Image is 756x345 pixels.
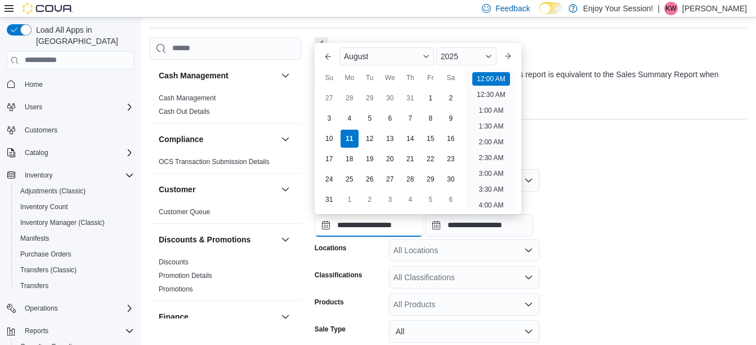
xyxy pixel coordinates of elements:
a: Cash Out Details [159,108,210,116]
button: Customer [159,184,276,195]
span: 2025 [441,52,458,61]
li: 12:00 AM [472,72,510,86]
span: Transfers (Classic) [16,263,134,277]
li: 2:00 AM [474,135,508,149]
li: 2:30 AM [474,151,508,165]
input: Press the down key to enter a popover containing a calendar. Press the escape key to close the po... [315,214,423,237]
a: Inventory Count [16,200,73,214]
a: Inventory Manager (Classic) [16,216,109,229]
div: day-26 [361,170,379,188]
label: Locations [315,244,347,253]
span: Adjustments (Classic) [20,187,86,196]
div: Button. Open the month selector. August is currently selected. [339,47,434,65]
p: Enjoy Your Session! [583,2,654,15]
span: Customers [20,123,134,137]
div: day-21 [401,150,419,168]
span: KW [665,2,676,15]
div: day-19 [361,150,379,168]
button: Transfers (Classic) [11,262,138,278]
div: day-13 [381,130,399,148]
div: day-30 [381,89,399,107]
div: day-4 [401,191,419,209]
div: Fr [422,69,440,87]
div: day-31 [401,89,419,107]
span: Promotion Details [159,271,212,280]
h3: Finance [159,311,189,322]
button: Finance [159,311,276,322]
div: day-3 [381,191,399,209]
button: Reports [20,324,53,338]
div: Customer [150,205,301,223]
span: Inventory [25,171,52,180]
div: day-6 [442,191,460,209]
div: View sales totals by location for a specified date range. This report is equivalent to the Sales ... [315,69,741,92]
span: Manifests [20,234,49,243]
div: day-30 [442,170,460,188]
img: Cova [23,3,73,14]
span: Inventory Manager (Classic) [16,216,134,229]
a: Transfers (Classic) [16,263,81,277]
a: Promotion Details [159,272,212,280]
button: Discounts & Promotions [159,234,276,245]
div: day-7 [401,109,419,127]
a: OCS Transaction Submission Details [159,158,270,166]
div: Cash Management [150,91,301,123]
div: day-5 [361,109,379,127]
div: day-20 [381,150,399,168]
button: Inventory [2,167,138,183]
span: August [344,52,369,61]
div: Th [401,69,419,87]
span: Reports [20,324,134,338]
button: Finance [279,310,292,324]
div: Tu [361,69,379,87]
div: day-31 [320,191,338,209]
li: 1:00 AM [474,104,508,117]
h3: Customer [159,184,195,195]
div: day-18 [341,150,359,168]
div: Button. Open the year selector. 2025 is currently selected. [436,47,496,65]
span: Catalog [25,148,48,157]
button: Users [2,99,138,115]
button: Next month [499,47,517,65]
div: day-29 [422,170,440,188]
div: day-8 [422,109,440,127]
span: Discounts [159,258,189,267]
div: day-23 [442,150,460,168]
span: Dark Mode [539,14,540,15]
p: [PERSON_NAME] [682,2,747,15]
div: day-17 [320,150,338,168]
button: Open list of options [524,300,533,309]
label: Products [315,298,344,307]
div: day-11 [341,130,359,148]
span: Cash Management [159,94,216,103]
button: Customers [2,122,138,138]
span: Home [25,80,43,89]
button: Previous Month [319,47,337,65]
div: We [381,69,399,87]
span: Operations [25,304,58,313]
span: Home [20,77,134,91]
p: | [657,2,660,15]
div: day-28 [401,170,419,188]
span: Promotions [159,285,193,294]
span: Operations [20,302,134,315]
div: day-24 [320,170,338,188]
div: day-28 [341,89,359,107]
button: Open list of options [524,273,533,282]
button: Open list of options [524,246,533,255]
li: 1:30 AM [474,120,508,133]
span: Customer Queue [159,207,210,216]
button: Cash Management [279,69,292,82]
div: day-25 [341,170,359,188]
div: day-14 [401,130,419,148]
button: All [389,320,540,343]
button: Reports [2,323,138,339]
label: Sale Type [315,325,346,334]
button: Catalog [2,145,138,161]
button: Customer [279,183,292,196]
span: Purchase Orders [16,247,134,261]
span: Adjustments (Classic) [16,184,134,198]
div: day-12 [361,130,379,148]
div: day-9 [442,109,460,127]
label: Classifications [315,271,363,280]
